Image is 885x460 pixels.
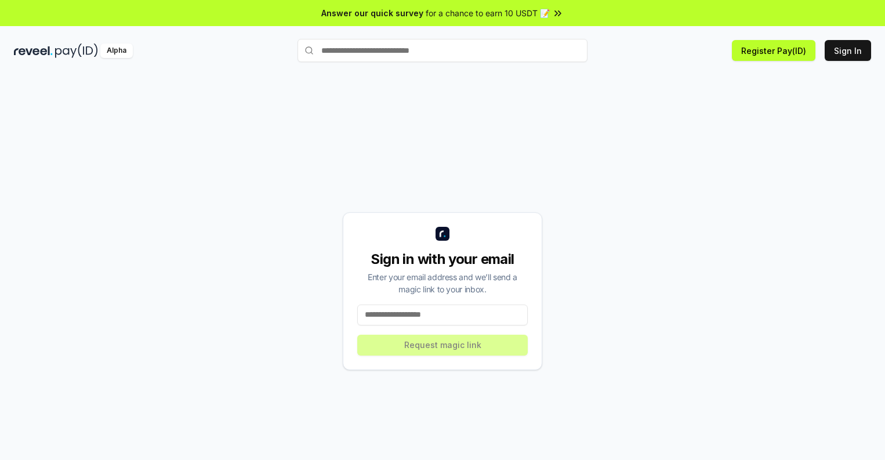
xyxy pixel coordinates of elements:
div: Sign in with your email [357,250,528,269]
button: Sign In [825,40,871,61]
div: Enter your email address and we’ll send a magic link to your inbox. [357,271,528,295]
span: Answer our quick survey [321,7,423,19]
img: reveel_dark [14,44,53,58]
button: Register Pay(ID) [732,40,815,61]
div: Alpha [100,44,133,58]
img: logo_small [436,227,449,241]
span: for a chance to earn 10 USDT 📝 [426,7,550,19]
img: pay_id [55,44,98,58]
